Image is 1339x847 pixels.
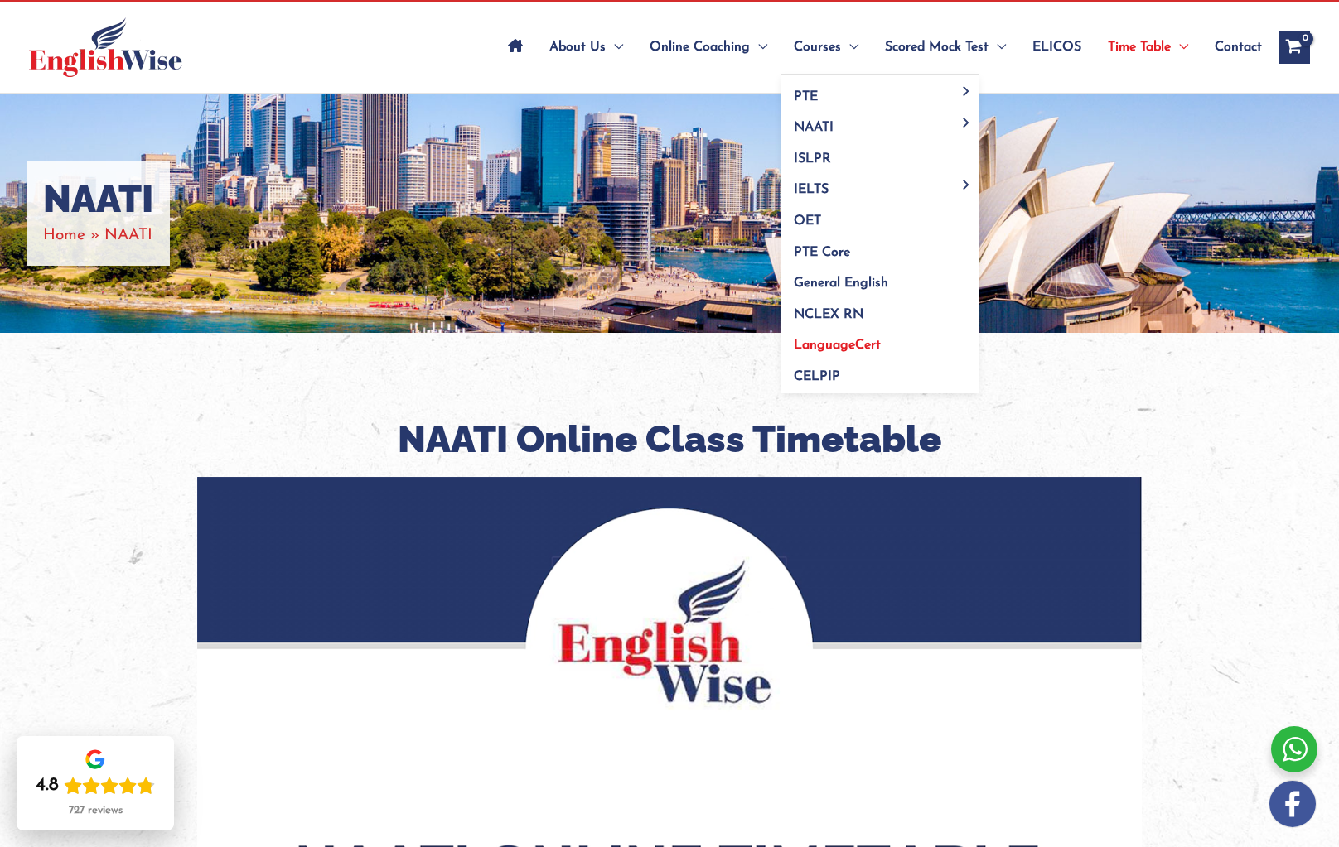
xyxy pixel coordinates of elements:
span: NAATI [794,121,834,134]
a: Time TableMenu Toggle [1095,18,1201,76]
span: Menu Toggle [1171,18,1188,76]
a: PTEMenu Toggle [781,75,979,107]
nav: Breadcrumbs [43,222,153,249]
span: ISLPR [794,152,831,166]
a: Contact [1201,18,1262,76]
span: OET [794,214,821,228]
a: ISLPR [781,137,979,169]
nav: Site Navigation: Main Menu [495,18,1262,76]
span: ELICOS [1032,18,1081,76]
span: LanguageCert [794,339,881,352]
span: PTE [794,90,818,103]
span: CELPIP [794,370,840,383]
a: CELPIP [781,355,979,393]
div: Rating: 4.8 out of 5 [36,774,155,797]
a: NCLEX RN [781,293,979,325]
a: PTE Core [781,231,979,262]
a: CoursesMenu Toggle [781,18,872,76]
a: Home [43,228,85,243]
a: View Shopping Cart, empty [1279,31,1310,64]
span: Courses [794,18,841,76]
span: Scored Mock Test [885,18,989,76]
span: Online Coaching [650,18,750,76]
span: Menu Toggle [989,18,1006,76]
span: Time Table [1108,18,1171,76]
a: Online CoachingMenu Toggle [636,18,781,76]
span: NAATI [104,228,152,243]
div: 727 reviews [69,804,123,817]
span: IELTS [794,183,829,196]
span: Menu Toggle [957,87,976,96]
a: Scored Mock TestMenu Toggle [872,18,1019,76]
span: Menu Toggle [750,18,767,76]
span: Contact [1215,18,1262,76]
a: OET [781,200,979,232]
span: Menu Toggle [957,118,976,127]
h1: NAATI [43,177,153,222]
span: General English [794,277,888,290]
a: LanguageCert [781,325,979,356]
span: About Us [549,18,606,76]
span: NCLEX RN [794,308,863,321]
span: Menu Toggle [957,180,976,189]
img: cropped-ew-logo [29,17,182,77]
img: white-facebook.png [1269,781,1316,827]
a: ELICOS [1019,18,1095,76]
a: IELTSMenu Toggle [781,169,979,200]
h2: NAATI Online Class Timetable [197,416,1142,464]
span: PTE Core [794,246,850,259]
a: General English [781,262,979,294]
a: NAATIMenu Toggle [781,107,979,138]
span: Menu Toggle [841,18,858,76]
a: About UsMenu Toggle [536,18,636,76]
span: Menu Toggle [606,18,623,76]
div: 4.8 [36,774,59,797]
